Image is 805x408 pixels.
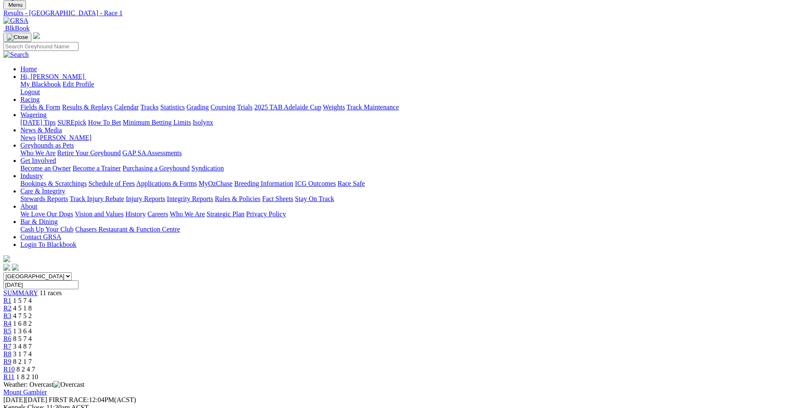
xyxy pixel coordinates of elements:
span: 4 7 5 2 [13,312,32,319]
div: News & Media [20,134,802,142]
a: Bar & Dining [20,218,58,225]
div: About [20,210,802,218]
a: ICG Outcomes [295,180,336,187]
a: Coursing [210,103,236,111]
span: FIRST RACE: [49,396,89,403]
a: Contact GRSA [20,233,61,240]
a: MyOzChase [199,180,233,187]
a: Fact Sheets [262,195,293,202]
a: Home [20,65,37,73]
span: 3 4 8 7 [13,343,32,350]
a: Become an Owner [20,165,71,172]
div: Get Involved [20,165,802,172]
span: [DATE] [3,396,25,403]
div: Wagering [20,119,802,126]
a: Industry [20,172,43,179]
img: facebook.svg [3,264,10,271]
div: Racing [20,103,802,111]
span: 1 5 7 4 [13,297,32,304]
span: [DATE] [3,396,47,403]
a: R5 [3,327,11,335]
a: Get Involved [20,157,56,164]
a: Careers [147,210,168,218]
a: BlkBook [3,25,30,32]
input: Select date [3,280,79,289]
div: Industry [20,180,802,187]
a: Racing [20,96,39,103]
span: 12:04PM(ACST) [49,396,136,403]
a: Weights [323,103,345,111]
a: Tracks [140,103,159,111]
a: Rules & Policies [215,195,261,202]
a: My Blackbook [20,81,61,88]
a: Injury Reports [126,195,165,202]
img: Close [7,34,28,41]
a: Who We Are [170,210,205,218]
a: GAP SA Assessments [123,149,182,156]
span: Menu [8,2,22,8]
div: Bar & Dining [20,226,802,233]
img: GRSA [3,17,28,25]
a: Statistics [160,103,185,111]
a: Privacy Policy [246,210,286,218]
a: Strategic Plan [207,210,244,218]
img: Search [3,51,29,59]
a: Vision and Values [75,210,123,218]
a: Grading [187,103,209,111]
span: 8 5 7 4 [13,335,32,342]
div: Hi, [PERSON_NAME] [20,81,802,96]
span: 11 races [39,289,62,296]
a: Purchasing a Greyhound [123,165,190,172]
a: Race Safe [337,180,365,187]
a: Applications & Forms [136,180,197,187]
a: Edit Profile [63,81,94,88]
div: Greyhounds as Pets [20,149,802,157]
a: News & Media [20,126,62,134]
div: Care & Integrity [20,195,802,203]
a: [DATE] Tips [20,119,56,126]
a: R6 [3,335,11,342]
span: 1 8 2 10 [16,373,38,380]
span: 3 1 7 4 [13,350,32,358]
a: Who We Are [20,149,56,156]
img: Overcast [53,381,84,388]
a: History [125,210,146,218]
img: logo-grsa-white.png [3,255,10,262]
a: R4 [3,320,11,327]
a: Minimum Betting Limits [123,119,191,126]
a: R11 [3,373,14,380]
a: Stewards Reports [20,195,68,202]
a: Breeding Information [234,180,293,187]
img: logo-grsa-white.png [33,32,40,39]
span: 8 2 4 7 [17,366,35,373]
span: 4 5 1 8 [13,305,32,312]
span: BlkBook [5,25,30,32]
a: R2 [3,305,11,312]
div: Results - [GEOGRAPHIC_DATA] - Race 1 [3,9,802,17]
a: Calendar [114,103,139,111]
a: Login To Blackbook [20,241,76,248]
a: Track Maintenance [347,103,399,111]
a: R3 [3,312,11,319]
span: 1 6 8 2 [13,320,32,327]
a: Trials [237,103,252,111]
a: R8 [3,350,11,358]
a: Results & Replays [62,103,112,111]
a: Syndication [191,165,224,172]
span: Hi, [PERSON_NAME] [20,73,84,80]
button: Toggle navigation [3,0,26,9]
span: 1 3 6 4 [13,327,32,335]
a: 2025 TAB Adelaide Cup [254,103,321,111]
a: SUMMARY [3,289,38,296]
a: [PERSON_NAME] [37,134,91,141]
a: R9 [3,358,11,365]
a: Logout [20,88,40,95]
a: Fields & Form [20,103,60,111]
a: Mount Gambier [3,388,47,396]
